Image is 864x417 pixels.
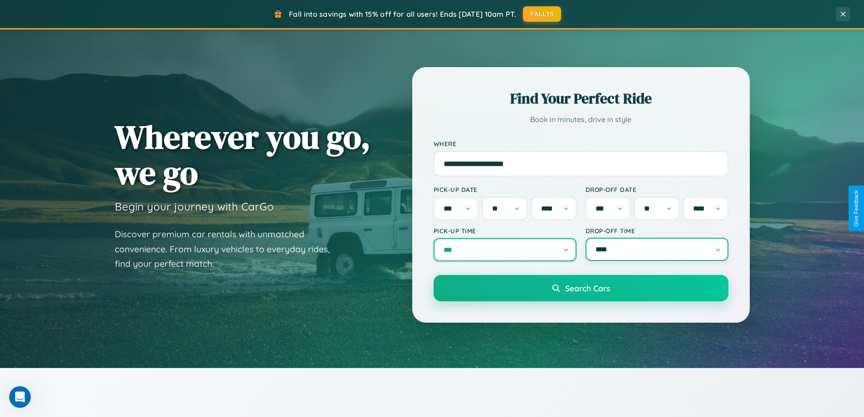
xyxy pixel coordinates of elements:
[434,227,576,235] label: Pick-up Time
[289,10,516,19] span: Fall into savings with 15% off for all users! Ends [DATE] 10am PT.
[523,6,561,22] button: FALL15
[115,119,371,191] h1: Wherever you go, we go
[434,113,728,126] p: Book in minutes, drive in style
[565,283,610,293] span: Search Cars
[434,140,728,147] label: Where
[9,386,31,408] iframe: Intercom live chat
[434,88,728,108] h2: Find Your Perfect Ride
[434,186,576,193] label: Pick-up Date
[853,190,859,227] div: Give Feedback
[115,227,342,271] p: Discover premium car rentals with unmatched convenience. From luxury vehicles to everyday rides, ...
[115,200,274,213] h3: Begin your journey with CarGo
[434,275,728,301] button: Search Cars
[586,186,728,193] label: Drop-off Date
[586,227,728,235] label: Drop-off Time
